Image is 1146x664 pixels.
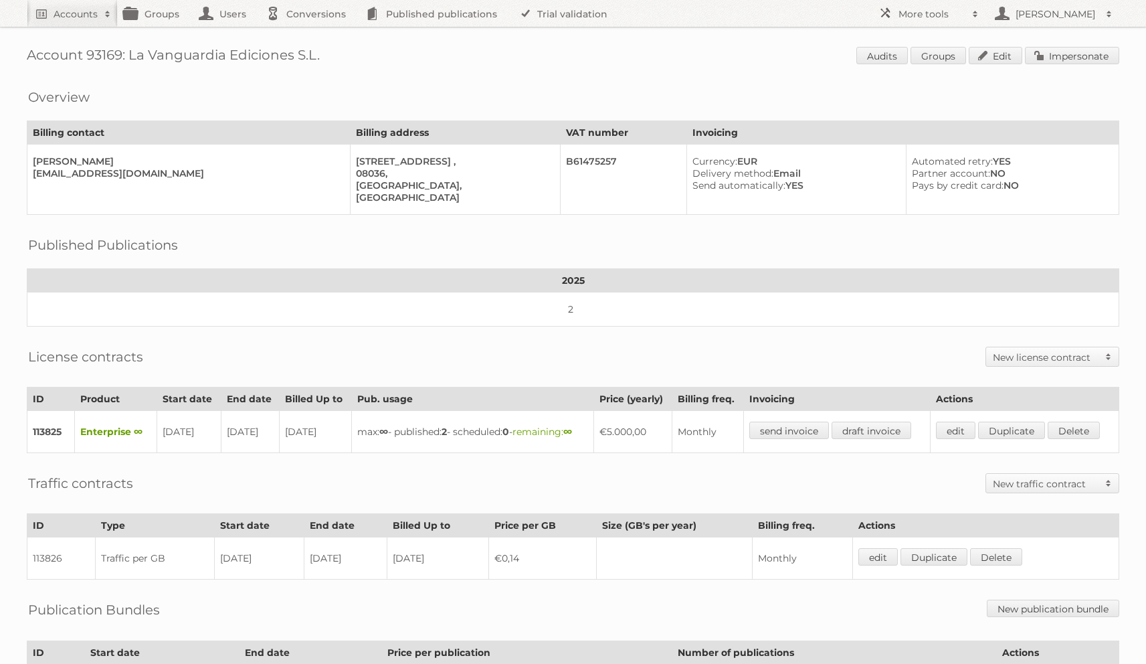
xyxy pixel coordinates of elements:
th: Actions [930,388,1119,411]
h2: Publication Bundles [28,600,160,620]
a: New traffic contract [986,474,1119,493]
span: Automated retry: [912,155,993,167]
th: End date [221,388,280,411]
td: [DATE] [157,411,221,453]
td: Traffic per GB [95,537,214,580]
h2: Accounts [54,7,98,21]
th: Start date [157,388,221,411]
span: Delivery method: [692,167,773,179]
a: Delete [970,548,1022,566]
td: 113826 [27,537,96,580]
a: Edit [969,47,1022,64]
a: Audits [856,47,908,64]
h2: New traffic contract [993,477,1099,491]
td: [DATE] [221,411,280,453]
div: [STREET_ADDRESS] , [356,155,549,167]
td: [DATE] [304,537,387,580]
h1: Account 93169: La Vanguardia Ediciones S.L. [27,47,1119,67]
div: YES [912,155,1108,167]
strong: ∞ [563,426,572,438]
a: draft invoice [832,422,911,439]
td: [DATE] [280,411,352,453]
a: edit [858,548,898,566]
h2: Traffic contracts [28,473,133,493]
th: Price per GB [488,514,596,537]
th: Size (GB's per year) [596,514,752,537]
div: NO [912,179,1108,191]
strong: 0 [502,426,509,438]
th: Type [95,514,214,537]
th: Actions [852,514,1119,537]
td: Monthly [672,411,743,453]
th: Start date [215,514,304,537]
td: 113825 [27,411,75,453]
th: Billing freq. [672,388,743,411]
a: New publication bundle [987,600,1119,617]
td: [DATE] [215,537,304,580]
h2: [PERSON_NAME] [1012,7,1099,21]
th: Billed Up to [387,514,489,537]
th: End date [304,514,387,537]
a: Impersonate [1025,47,1119,64]
td: €5.000,00 [593,411,672,453]
th: Billing address [350,121,560,145]
h2: Overview [28,87,90,107]
td: Monthly [752,537,852,580]
div: [EMAIL_ADDRESS][DOMAIN_NAME] [33,167,339,179]
div: YES [692,179,895,191]
th: Invoicing [743,388,930,411]
h2: New license contract [993,351,1099,364]
strong: ∞ [379,426,388,438]
span: Partner account: [912,167,990,179]
h2: More tools [898,7,965,21]
a: Delete [1048,422,1100,439]
div: [PERSON_NAME] [33,155,339,167]
th: Price (yearly) [593,388,672,411]
span: Currency: [692,155,737,167]
div: 08036, [356,167,549,179]
th: Billing freq. [752,514,852,537]
div: EUR [692,155,895,167]
th: 2025 [27,269,1119,293]
a: Duplicate [900,548,967,566]
td: max: - published: - scheduled: - [352,411,594,453]
th: ID [27,514,96,537]
h2: Published Publications [28,235,178,255]
td: [DATE] [387,537,489,580]
th: Billed Up to [280,388,352,411]
th: Pub. usage [352,388,594,411]
span: Toggle [1099,347,1119,366]
a: New license contract [986,347,1119,366]
td: B61475257 [561,145,687,215]
th: Invoicing [687,121,1119,145]
span: Toggle [1099,474,1119,493]
div: Email [692,167,895,179]
a: Groups [911,47,966,64]
td: €0,14 [488,537,596,580]
td: Enterprise ∞ [75,411,157,453]
th: ID [27,388,75,411]
strong: 2 [442,426,447,438]
a: Duplicate [978,422,1045,439]
td: 2 [27,293,1119,327]
span: Send automatically: [692,179,785,191]
a: send invoice [749,422,829,439]
th: Product [75,388,157,411]
th: VAT number [561,121,687,145]
div: [GEOGRAPHIC_DATA] [356,191,549,203]
span: Pays by credit card: [912,179,1004,191]
h2: License contracts [28,347,143,367]
a: edit [936,422,975,439]
span: remaining: [512,426,572,438]
th: Billing contact [27,121,351,145]
div: NO [912,167,1108,179]
div: [GEOGRAPHIC_DATA], [356,179,549,191]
